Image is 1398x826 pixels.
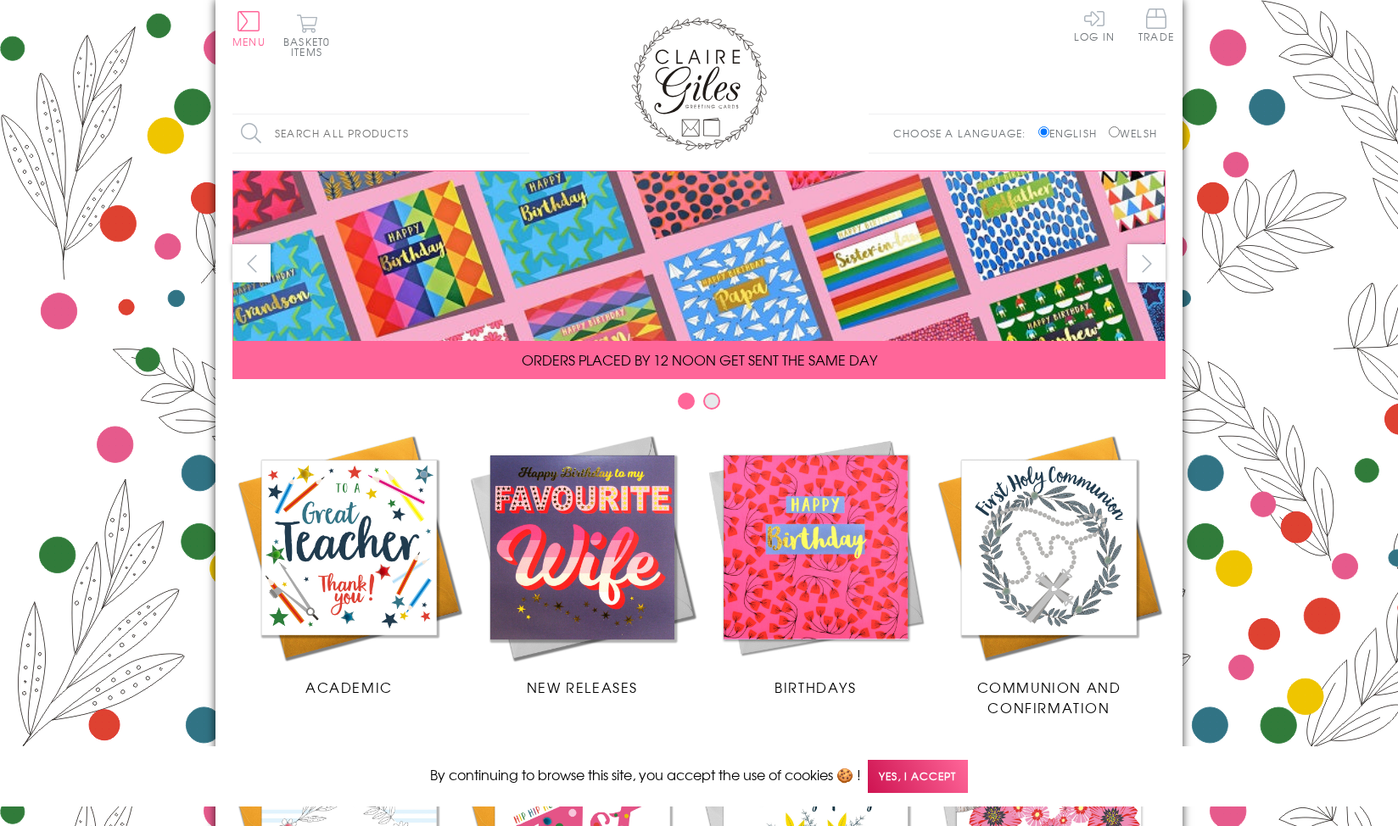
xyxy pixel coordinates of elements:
[703,393,720,410] button: Carousel Page 2
[1127,244,1166,282] button: next
[527,677,638,697] span: New Releases
[522,349,877,370] span: ORDERS PLACED BY 12 NOON GET SENT THE SAME DAY
[774,677,856,697] span: Birthdays
[283,14,330,57] button: Basket0 items
[232,34,266,49] span: Menu
[512,114,529,153] input: Search
[932,431,1166,717] a: Communion and Confirmation
[699,431,932,697] a: Birthdays
[305,677,393,697] span: Academic
[1038,126,1105,141] label: English
[1038,126,1049,137] input: English
[1109,126,1157,141] label: Welsh
[893,126,1035,141] p: Choose a language:
[1138,8,1174,45] a: Trade
[466,431,699,697] a: New Releases
[232,11,266,47] button: Menu
[232,244,271,282] button: prev
[1109,126,1120,137] input: Welsh
[232,114,529,153] input: Search all products
[1074,8,1115,42] a: Log In
[631,17,767,151] img: Claire Giles Greetings Cards
[678,393,695,410] button: Carousel Page 1 (Current Slide)
[977,677,1121,717] span: Communion and Confirmation
[868,760,968,793] span: Yes, I accept
[232,431,466,697] a: Academic
[291,34,330,59] span: 0 items
[232,392,1166,418] div: Carousel Pagination
[1138,8,1174,42] span: Trade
